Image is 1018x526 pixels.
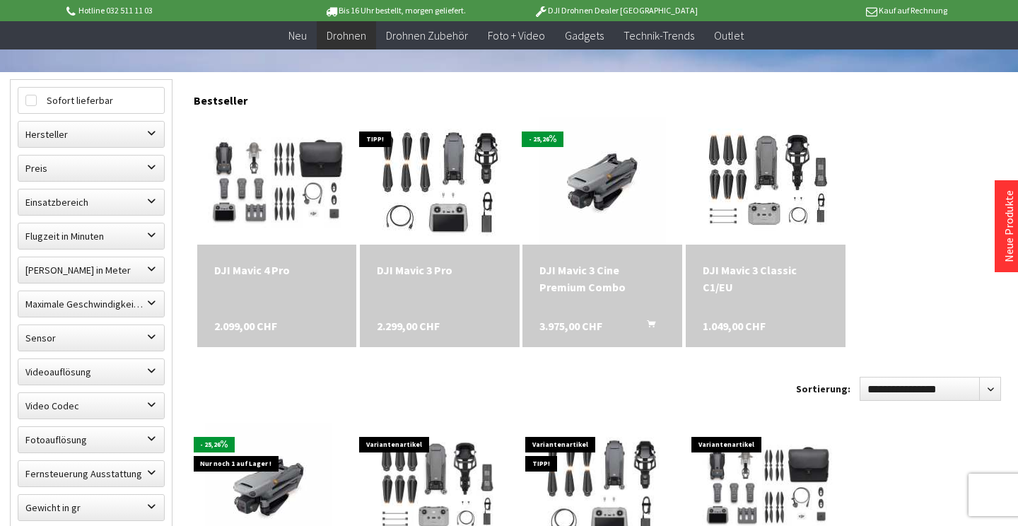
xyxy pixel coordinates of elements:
[18,427,164,452] label: Fotoauflösung
[18,257,164,283] label: Maximale Flughöhe in Meter
[360,117,519,245] img: DJI Mavic 3 Pro
[18,156,164,181] label: Preis
[704,21,754,50] a: Outlet
[18,325,164,351] label: Sensor
[18,223,164,249] label: Flugzeit in Minuten
[18,359,164,385] label: Videoauflösung
[565,28,604,42] span: Gadgets
[376,21,478,50] a: Drohnen Zubehör
[624,28,694,42] span: Technik-Trends
[279,21,317,50] a: Neu
[539,262,665,296] div: DJI Mavic 3 Cine Premium Combo
[214,262,340,279] div: DJI Mavic 4 Pro
[18,461,164,486] label: Fernsteuerung Ausstattung
[214,317,277,334] span: 2.099,00 CHF
[18,495,164,520] label: Gewicht in gr
[18,88,164,113] label: Sofort lieferbar
[703,317,766,334] span: 1.049,00 CHF
[796,378,850,400] label: Sortierung:
[386,28,468,42] span: Drohnen Zubehör
[539,117,666,245] img: DJI Mavic 3 Cine Premium Combo
[488,28,545,42] span: Foto + Video
[726,2,947,19] p: Kauf auf Rechnung
[288,28,307,42] span: Neu
[478,21,555,50] a: Foto + Video
[64,2,284,19] p: Hotline 032 511 11 03
[630,317,664,336] button: In den Warenkorb
[377,262,503,279] div: DJI Mavic 3 Pro
[555,21,614,50] a: Gadgets
[539,262,665,296] a: DJI Mavic 3 Cine Premium Combo 3.975,00 CHF In den Warenkorb
[18,189,164,215] label: Einsatzbereich
[614,21,704,50] a: Technik-Trends
[284,2,505,19] p: Bis 16 Uhr bestellt, morgen geliefert.
[505,2,726,19] p: DJI Drohnen Dealer [GEOGRAPHIC_DATA]
[703,262,829,296] div: DJI Mavic 3 Classic C1/EU
[377,262,503,279] a: DJI Mavic 3 Pro 2.299,00 CHF
[327,28,366,42] span: Drohnen
[714,28,744,42] span: Outlet
[1002,190,1016,262] a: Neue Produkte
[214,262,340,279] a: DJI Mavic 4 Pro 2.099,00 CHF
[317,21,376,50] a: Drohnen
[18,122,164,147] label: Hersteller
[194,79,1008,115] div: Bestseller
[686,117,845,245] img: DJI Mavic 3 Classic C1/EU
[703,262,829,296] a: DJI Mavic 3 Classic C1/EU 1.049,00 CHF
[18,393,164,419] label: Video Codec
[18,291,164,317] label: Maximale Geschwindigkeit in km/h
[197,122,357,241] img: DJI Mavic 4 Pro
[539,317,602,334] span: 3.975,00 CHF
[377,317,440,334] span: 2.299,00 CHF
